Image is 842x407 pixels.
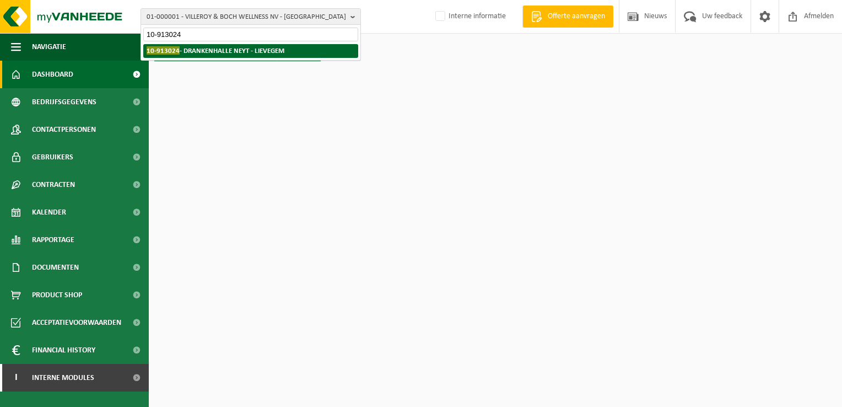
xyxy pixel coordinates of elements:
[143,28,358,41] input: Zoeken naar gekoppelde vestigingen
[32,143,73,171] span: Gebruikers
[32,254,79,281] span: Documenten
[32,171,75,199] span: Contracten
[522,6,613,28] a: Offerte aanvragen
[147,46,180,55] span: 10-913024
[32,226,74,254] span: Rapportage
[32,33,66,61] span: Navigatie
[32,309,121,336] span: Acceptatievoorwaarden
[141,8,361,25] button: 01-000001 - VILLEROY & BOCH WELLNESS NV - [GEOGRAPHIC_DATA]
[32,199,66,226] span: Kalender
[32,281,82,309] span: Product Shop
[32,336,95,364] span: Financial History
[433,8,506,25] label: Interne informatie
[147,9,346,25] span: 01-000001 - VILLEROY & BOCH WELLNESS NV - [GEOGRAPHIC_DATA]
[545,11,608,22] span: Offerte aanvragen
[32,61,73,88] span: Dashboard
[147,46,284,55] strong: - DRANKENHALLE NEYT - LIEVEGEM
[11,364,21,392] span: I
[32,88,96,116] span: Bedrijfsgegevens
[32,116,96,143] span: Contactpersonen
[32,364,94,392] span: Interne modules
